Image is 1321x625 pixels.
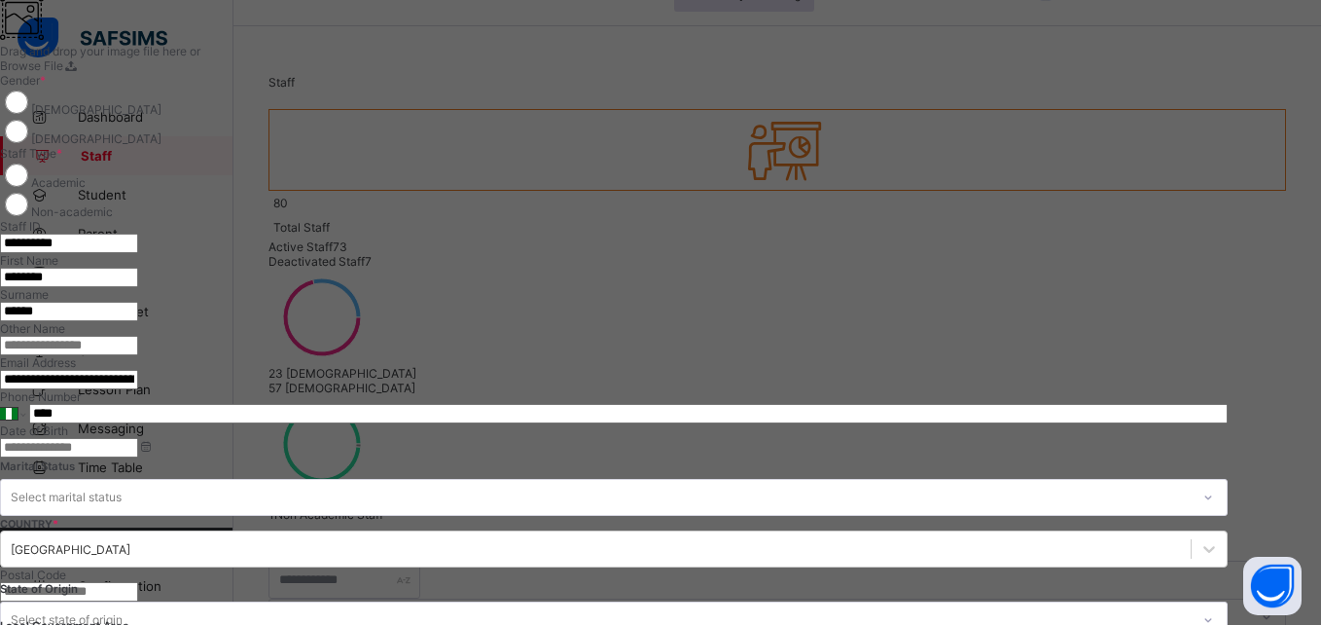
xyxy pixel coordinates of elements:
label: Non-academic [31,204,113,219]
label: Academic [31,175,86,190]
label: [DEMOGRAPHIC_DATA] [31,131,161,146]
button: Open asap [1243,557,1302,615]
div: Select marital status [11,479,122,516]
label: [DEMOGRAPHIC_DATA] [31,102,161,117]
div: [GEOGRAPHIC_DATA] [11,541,130,556]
